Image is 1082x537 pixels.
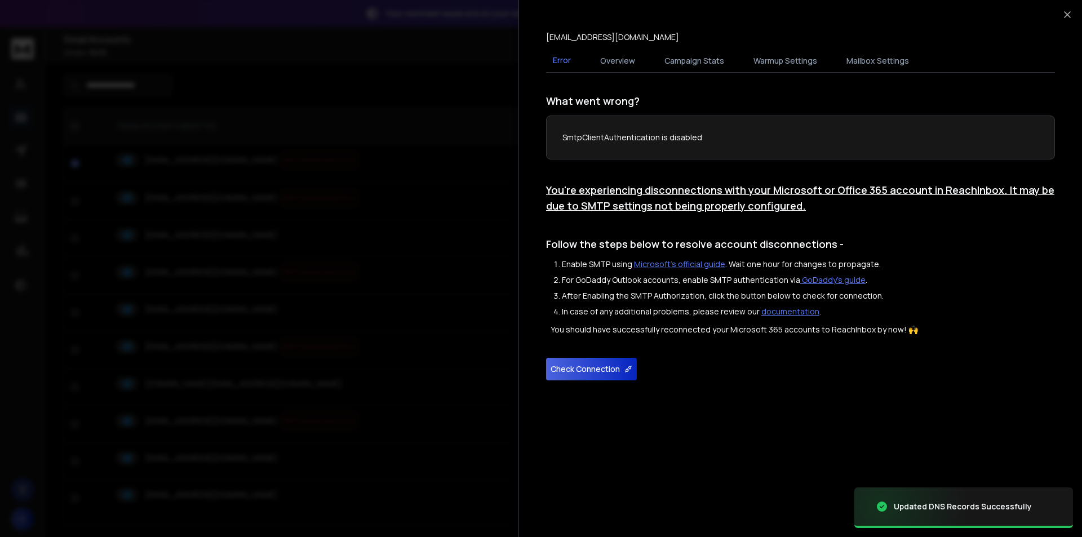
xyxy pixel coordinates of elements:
[546,48,578,74] button: Error
[546,93,1055,109] h1: What went wrong?
[562,290,1055,301] li: After Enabling the SMTP Authorization, click the button below to check for connection.
[546,236,1055,252] h1: Follow the steps below to resolve account disconnections -
[546,182,1055,214] h1: You're experiencing disconnections with your Microsoft or Office 365 account in ReachInbox. It ma...
[546,358,637,380] button: Check Connection
[551,324,1055,335] p: You should have successfully reconnected your Microsoft 365 accounts to ReachInbox by now! 🙌
[562,306,1055,317] li: In case of any additional problems, please review our .
[800,274,866,285] a: GoDaddy's guide
[761,306,819,317] a: documentation
[840,48,916,73] button: Mailbox Settings
[658,48,731,73] button: Campaign Stats
[747,48,824,73] button: Warmup Settings
[593,48,642,73] button: Overview
[634,259,725,269] a: Microsoft's official guide
[546,32,679,43] p: [EMAIL_ADDRESS][DOMAIN_NAME]
[562,132,1039,143] p: SmtpClientAuthentication is disabled
[562,274,1055,286] li: For GoDaddy Outlook accounts, enable SMTP authentication via .
[562,259,1055,270] li: Enable SMTP using . Wait one hour for changes to propagate.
